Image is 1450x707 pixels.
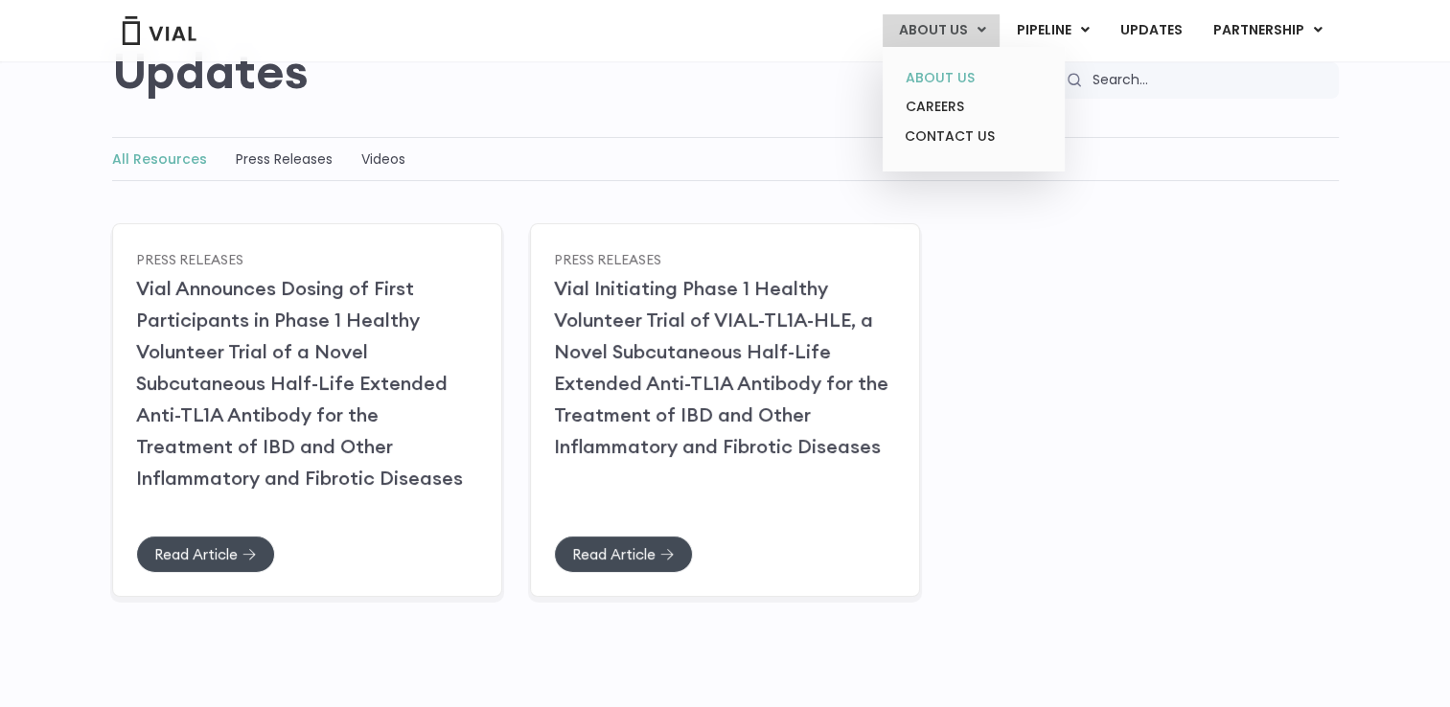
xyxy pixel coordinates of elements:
[554,250,661,267] a: Press Releases
[112,149,207,169] a: All Resources
[554,536,693,573] a: Read Article
[112,43,309,99] h2: Updates
[889,63,1057,93] a: ABOUT US
[121,16,197,45] img: Vial Logo
[1104,14,1196,47] a: UPDATES
[1197,14,1337,47] a: PARTNERSHIPMenu Toggle
[1001,14,1103,47] a: PIPELINEMenu Toggle
[236,149,333,169] a: Press Releases
[889,122,1057,152] a: CONTACT US
[361,149,405,169] a: Videos
[883,14,1000,47] a: ABOUT USMenu Toggle
[889,92,1057,122] a: CAREERS
[1081,62,1339,99] input: Search...
[572,547,656,561] span: Read Article
[154,547,238,561] span: Read Article
[554,276,888,458] a: Vial Initiating Phase 1 Healthy Volunteer Trial of VIAL-TL1A-HLE, a Novel Subcutaneous Half-Life ...
[136,276,463,490] a: Vial Announces Dosing of First Participants in Phase 1 Healthy Volunteer Trial of a Novel Subcuta...
[136,250,243,267] a: Press Releases
[136,536,275,573] a: Read Article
